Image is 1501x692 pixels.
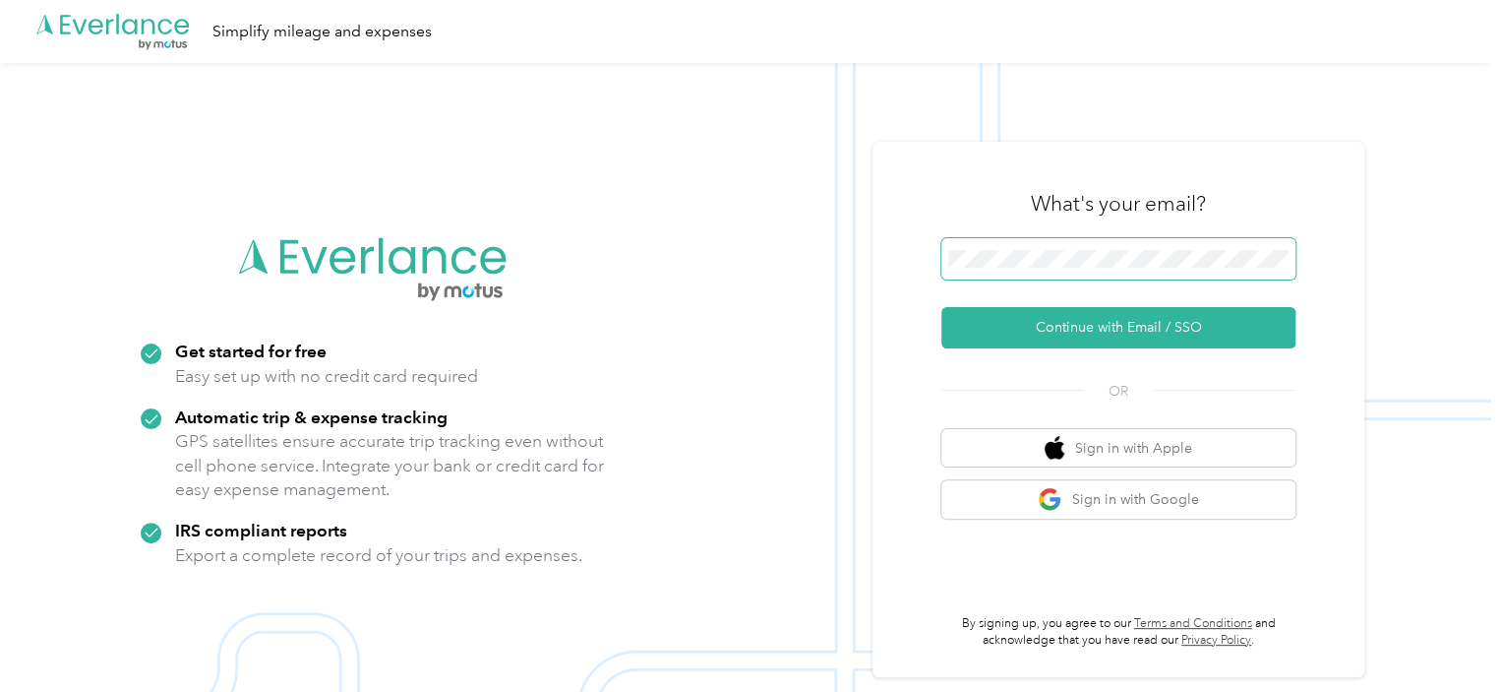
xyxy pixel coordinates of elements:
[175,364,478,389] p: Easy set up with no credit card required
[175,520,347,540] strong: IRS compliant reports
[1045,436,1064,461] img: apple logo
[1031,190,1206,218] h3: What's your email?
[212,20,432,44] div: Simplify mileage and expenses
[1181,633,1251,648] a: Privacy Policy
[175,543,582,568] p: Export a complete record of your trips and expenses.
[941,480,1295,519] button: google logoSign in with Google
[175,429,605,502] p: GPS satellites ensure accurate trip tracking even without cell phone service. Integrate your bank...
[941,429,1295,468] button: apple logoSign in with Apple
[1038,487,1062,512] img: google logo
[1084,381,1153,402] span: OR
[1134,616,1252,631] a: Terms and Conditions
[941,615,1295,650] p: By signing up, you agree to our and acknowledge that you have read our .
[175,341,327,361] strong: Get started for free
[175,407,448,427] strong: Automatic trip & expense tracking
[941,307,1295,348] button: Continue with Email / SSO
